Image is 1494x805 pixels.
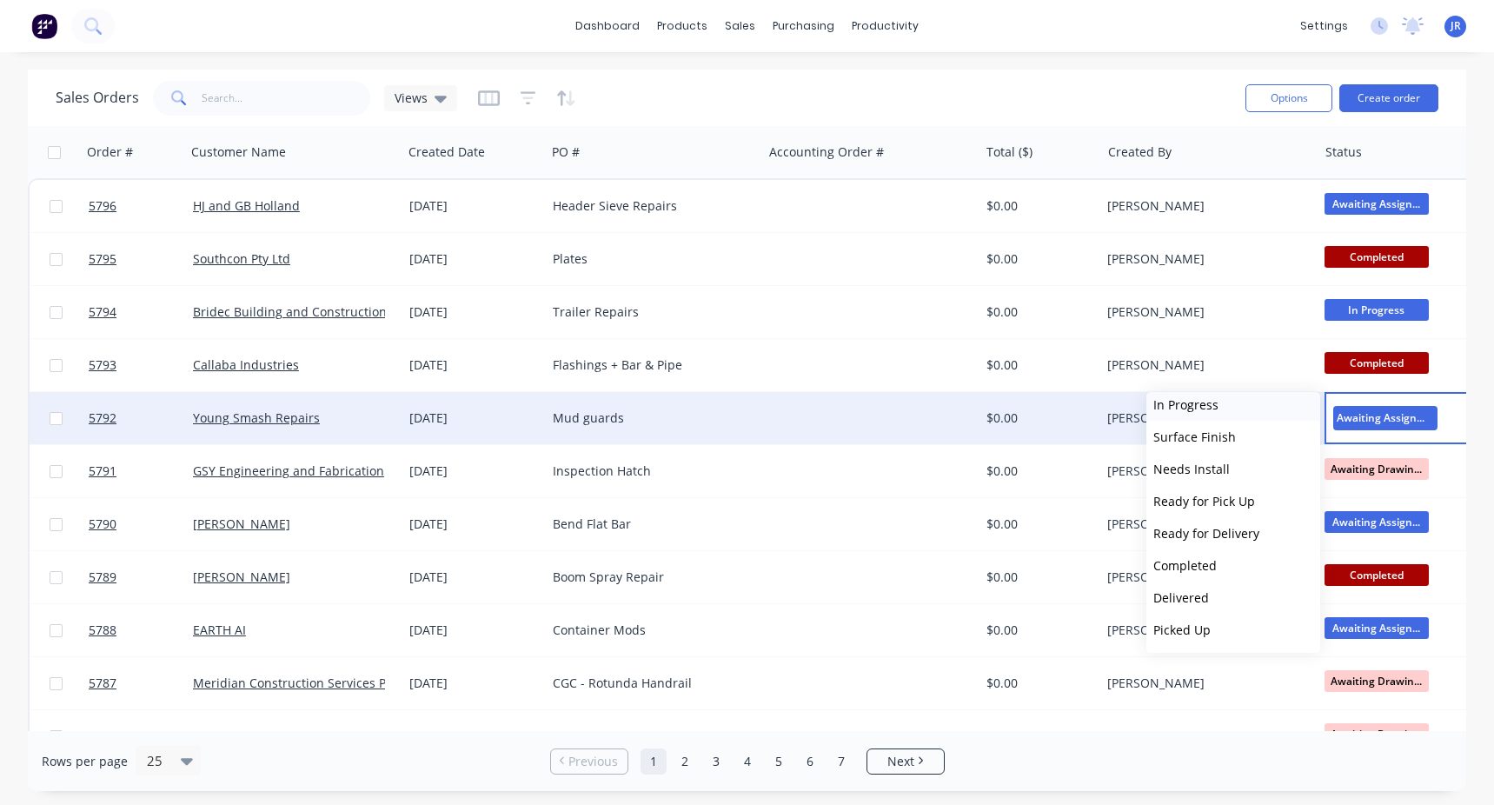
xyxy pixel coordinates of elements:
[1325,723,1429,745] span: Awaiting Drawin...
[553,462,746,480] div: Inspection Hatch
[1153,461,1230,477] span: Needs Install
[843,13,927,39] div: productivity
[543,748,952,775] ul: Pagination
[553,303,746,321] div: Trailer Repairs
[641,748,667,775] a: Page 1 is your current page
[1107,197,1300,215] div: [PERSON_NAME]
[193,197,300,214] a: HJ and GB Holland
[1107,356,1300,374] div: [PERSON_NAME]
[553,356,746,374] div: Flashings + Bar & Pipe
[193,728,290,744] a: [PERSON_NAME]
[89,516,116,533] span: 5790
[553,250,746,268] div: Plates
[1107,462,1300,480] div: [PERSON_NAME]
[409,728,539,745] div: [DATE]
[89,622,116,639] span: 5788
[89,569,116,586] span: 5789
[703,748,729,775] a: Page 3
[986,409,1088,427] div: $0.00
[1146,517,1320,549] button: Ready for Delivery
[1107,250,1300,268] div: [PERSON_NAME]
[1325,458,1429,480] span: Awaiting Drawin...
[986,516,1088,533] div: $0.00
[1451,18,1461,34] span: JR
[1153,396,1218,413] span: In Progress
[409,250,539,268] div: [DATE]
[797,748,823,775] a: Page 6
[1325,143,1362,161] div: Status
[648,13,716,39] div: products
[716,13,764,39] div: sales
[202,81,371,116] input: Search...
[89,339,193,391] a: 5793
[89,445,193,497] a: 5791
[193,516,290,532] a: [PERSON_NAME]
[553,197,746,215] div: Header Sieve Repairs
[553,622,746,639] div: Container Mods
[193,675,443,691] a: Meridian Construction Services Pty Limited
[408,143,485,161] div: Created Date
[193,409,320,426] a: Young Smash Repairs
[191,143,286,161] div: Customer Name
[193,622,246,638] a: EARTH AI
[552,143,580,161] div: PO #
[986,728,1088,745] div: $0.00
[89,675,116,692] span: 5787
[567,13,648,39] a: dashboard
[887,753,914,770] span: Next
[395,89,428,107] span: Views
[89,710,193,762] a: 5786
[1107,728,1300,745] div: [PERSON_NAME]
[553,675,746,692] div: CGC - Rotunda Handrail
[193,303,393,320] a: Bridec Building and Constructions
[409,197,539,215] div: [DATE]
[409,675,539,692] div: [DATE]
[553,569,746,586] div: Boom Spray Repair
[56,90,139,106] h1: Sales Orders
[1245,84,1332,112] button: Options
[553,516,746,533] div: Bend Flat Bar
[1146,389,1320,421] button: In Progress
[1325,511,1429,533] span: Awaiting Assign...
[986,197,1088,215] div: $0.00
[986,622,1088,639] div: $0.00
[89,498,193,550] a: 5790
[1153,557,1217,574] span: Completed
[409,569,539,586] div: [DATE]
[42,753,128,770] span: Rows per page
[1146,614,1320,646] button: Picked Up
[1325,193,1429,215] span: Awaiting Assign...
[1107,675,1300,692] div: [PERSON_NAME]
[193,462,384,479] a: GSY Engineering and Fabrication
[1146,582,1320,614] button: Delivered
[551,753,627,770] a: Previous page
[89,180,193,232] a: 5796
[89,657,193,709] a: 5787
[828,748,854,775] a: Page 7
[1325,352,1429,374] span: Completed
[1153,493,1255,509] span: Ready for Pick Up
[766,748,792,775] a: Page 5
[1153,589,1209,606] span: Delivered
[986,675,1088,692] div: $0.00
[89,233,193,285] a: 5795
[867,753,944,770] a: Next page
[1107,409,1300,427] div: [PERSON_NAME]
[409,462,539,480] div: [DATE]
[1146,421,1320,453] button: Surface Finish
[409,303,539,321] div: [DATE]
[568,753,618,770] span: Previous
[769,143,884,161] div: Accounting Order #
[89,250,116,268] span: 5795
[1108,143,1172,161] div: Created By
[89,286,193,338] a: 5794
[1146,485,1320,517] button: Ready for Pick Up
[89,604,193,656] a: 5788
[193,569,290,585] a: [PERSON_NAME]
[409,356,539,374] div: [DATE]
[1325,617,1429,639] span: Awaiting Assign...
[1107,516,1300,533] div: [PERSON_NAME]
[409,622,539,639] div: [DATE]
[1107,303,1300,321] div: [PERSON_NAME]
[89,551,193,603] a: 5789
